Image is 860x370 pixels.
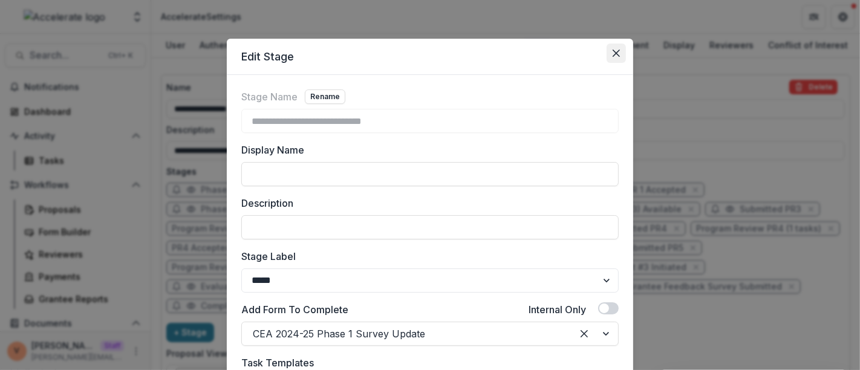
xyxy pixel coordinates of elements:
[227,39,633,75] header: Edit Stage
[241,355,611,370] label: Task Templates
[305,89,345,104] button: Rename
[241,302,348,317] label: Add Form To Complete
[241,143,611,157] label: Display Name
[241,196,611,210] label: Description
[575,324,594,343] div: Clear selected options
[241,249,611,264] label: Stage Label
[241,89,298,104] label: Stage Name
[529,302,586,317] label: Internal Only
[607,44,626,63] button: Close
